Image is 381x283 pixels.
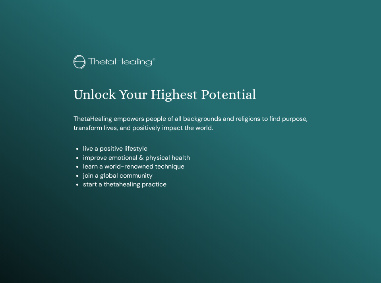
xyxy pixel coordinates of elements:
li: improve emotional & physical health [83,153,308,162]
li: start a thetahealing practice [83,180,308,189]
p: ThetaHealing empowers people of all backgrounds and religions to find purpose, transform lives, a... [73,114,308,132]
li: join a global community [83,171,308,180]
li: learn a world-renowned technique [83,162,308,171]
li: live a positive lifestyle [83,144,308,153]
h1: Unlock Your Highest Potential [73,87,308,103]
